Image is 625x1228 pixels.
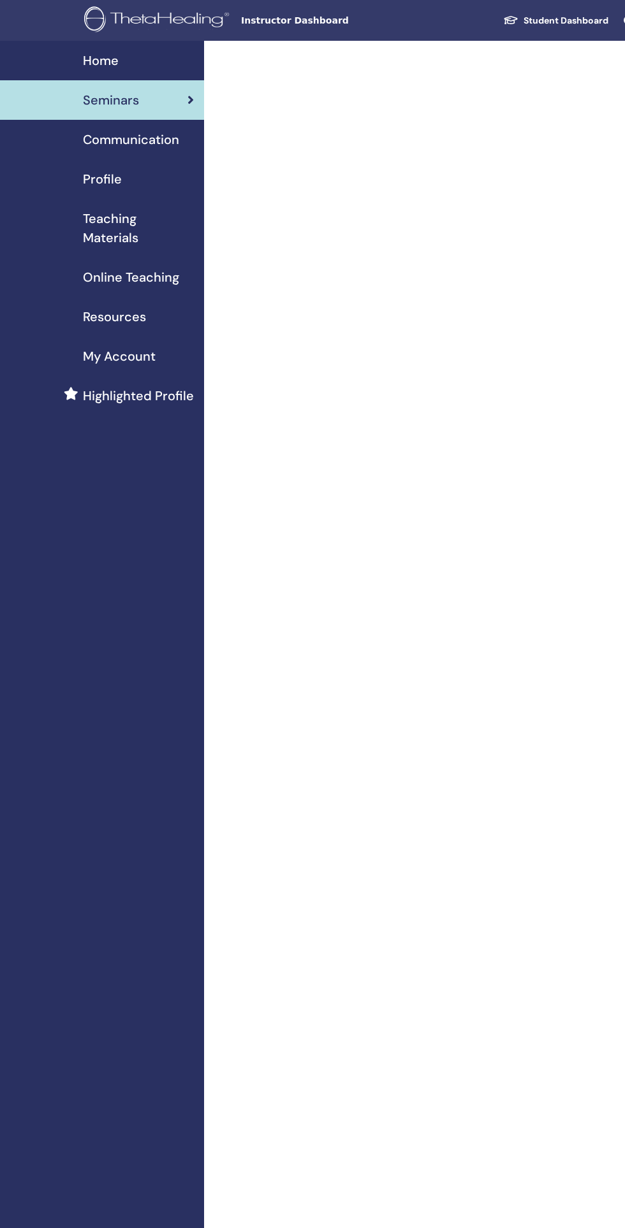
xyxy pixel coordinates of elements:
[241,14,432,27] span: Instructor Dashboard
[83,90,139,110] span: Seminars
[83,209,194,247] span: Teaching Materials
[83,307,146,326] span: Resources
[83,170,122,189] span: Profile
[83,386,194,405] span: Highlighted Profile
[83,130,179,149] span: Communication
[83,268,179,287] span: Online Teaching
[84,6,233,35] img: logo.png
[83,51,119,70] span: Home
[503,15,518,25] img: graduation-cap-white.svg
[83,347,156,366] span: My Account
[493,9,619,33] a: Student Dashboard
